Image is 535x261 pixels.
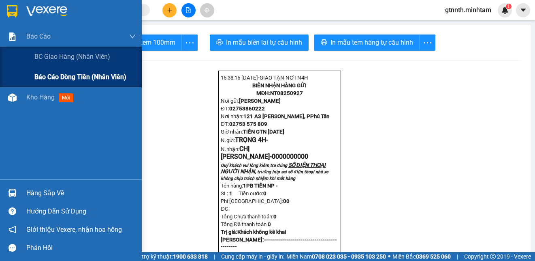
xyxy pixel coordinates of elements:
span: 1 [507,4,510,9]
span: message [9,244,16,252]
span: ĐT: [221,106,229,112]
span: [PERSON_NAME] [239,98,281,104]
span: 0000000000 [272,153,308,160]
span: aim [204,7,210,13]
span: Nơi nhận: [221,113,329,119]
div: Tên hàng: 1PB TIỀN NP ( : 1 ) [7,53,142,63]
strong: 0369 525 060 [416,253,451,260]
span: N.gửi: [221,137,268,143]
span: | [214,252,215,261]
span: Tổng Chưa thanh toán: [221,214,277,220]
button: printerIn tem 100mm [117,35,182,51]
button: printerIn mẫu biên lai tự cấu hình [210,35,309,51]
span: notification [9,226,16,233]
span: TIỀN GTN [DATE] [243,129,284,135]
span: 1 [229,190,232,196]
button: caret-down [516,3,530,17]
span: N.nhận: [221,146,308,160]
span: Hỗ trợ kỹ thuật: [133,252,208,261]
span: Tiền cước: [239,190,266,196]
span: | [457,252,458,261]
strong: 0708 023 035 - 0935 103 250 [312,253,386,260]
span: Cung cấp máy in - giấy in: [221,252,284,261]
div: Bến Tre [77,7,142,17]
button: plus [162,3,177,17]
button: printerIn mẫu tem hàng tự cấu hình [314,35,420,51]
img: solution-icon [8,32,17,41]
span: 15:38:15 [DATE]- [221,75,308,81]
span: SL [109,52,120,64]
span: gtnnth.minhtam [439,5,498,15]
span: Nơi gửi: [221,98,281,104]
span: file-add [185,7,191,13]
span: Miền Bắc [392,252,451,261]
strong: BIÊN NHẬN HÀNG GỬI [252,82,307,88]
span: ĐT: [221,121,229,127]
span: Trị giá: [221,229,237,235]
span: plus [167,7,173,13]
div: TRỌNG 4H [7,25,72,35]
span: more [182,38,197,48]
span: In tem 100mm [134,37,175,47]
span: copyright [490,254,496,259]
span: printer [216,39,223,47]
strong: MĐH: [256,90,303,96]
span: 121 A3 [PERSON_NAME], PPhú Tân [243,113,329,119]
span: trường hợp sai số điện thoại nhà xe không chịu trách nhiệm khi mất hàng [221,169,328,181]
span: Nhận: [77,8,97,16]
img: warehouse-icon [8,93,17,102]
span: GIAO TẬN NƠI N4H [260,75,308,81]
span: more [420,38,435,48]
span: Khách không kê khai [237,229,286,235]
span: CHỊ [PERSON_NAME]- [221,145,272,160]
button: more [419,35,435,51]
strong: 1900 633 818 [173,253,208,260]
span: In mẫu tem hàng tự cấu hình [330,37,413,47]
span: In mẫu biên lai tự cấu hình [226,37,302,47]
span: 0 [286,198,290,204]
span: 02753860222 [229,106,265,112]
span: Quý khách vui lòng kiểm tra đúng [221,163,287,168]
img: logo-vxr [7,5,17,17]
div: Hàng sắp về [26,187,136,199]
span: mới [59,93,73,102]
button: more [181,35,198,51]
strong: 0 [283,198,290,204]
button: aim [200,3,214,17]
span: Gửi: [7,7,19,15]
button: file-add [181,3,196,17]
span: SL: [221,190,228,196]
span: BC giao hàng (nhân viên) [34,52,110,62]
span: Phí [GEOGRAPHIC_DATA]: [221,198,290,204]
span: Giới thiệu Vexere, nhận hoa hồng [26,224,122,235]
div: Hướng dẫn sử dụng [26,205,136,218]
span: Miền Nam [286,252,386,261]
span: down [129,33,136,40]
span: Báo cáo [26,31,51,41]
span: printer [321,39,327,47]
span: question-circle [9,207,16,215]
sup: 1 [506,4,512,9]
span: Giờ nhận: [221,129,284,135]
span: Kho hàng [26,93,55,101]
div: CHỊ [PERSON_NAME] [77,17,142,36]
div: Phản hồi [26,242,136,254]
img: icon-new-feature [501,6,509,14]
span: TRỌNG 4H- [235,136,268,144]
span: Báo cáo dòng tiền (nhân viên) [34,72,126,82]
span: NT08250927 [270,90,303,96]
span: 1PB TIỀN NP - [243,183,278,189]
div: [PERSON_NAME] [7,7,72,25]
span: SỐ ĐIỆN THOẠI NGƯỜI NHẬN, [221,162,326,175]
span: 0 [268,221,271,227]
span: 0 [273,214,277,220]
span: caret-down [520,6,527,14]
span: 02753 575 809 [229,121,267,127]
img: warehouse-icon [8,189,17,197]
span: Tên hàng: [221,183,278,189]
span: 0 [263,190,266,196]
strong: [PERSON_NAME]:-------------------------------------------- [221,237,337,249]
span: Tổng Đã thanh toán [221,221,266,227]
span: ⚪️ [388,255,390,258]
span: ĐC: [221,206,230,212]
